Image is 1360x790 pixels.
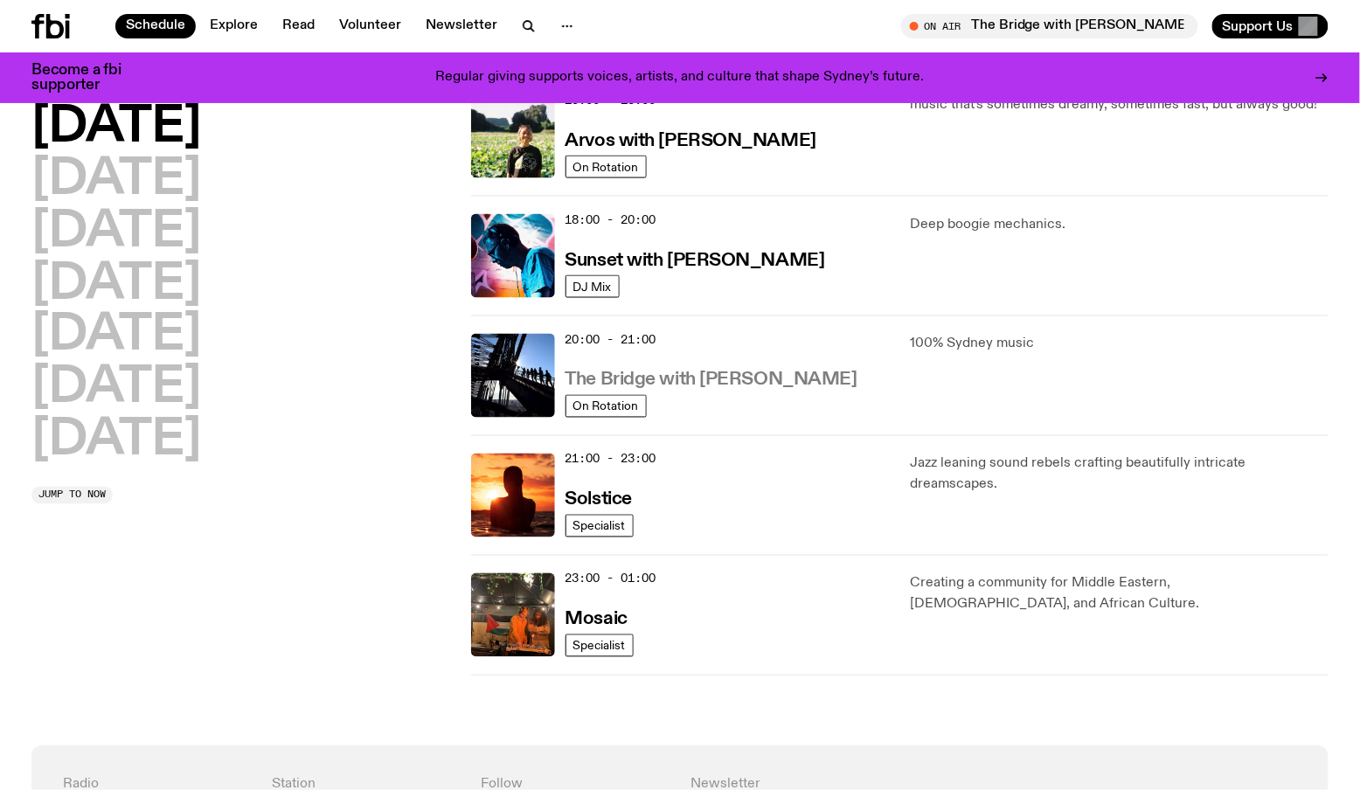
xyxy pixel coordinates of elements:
[471,454,555,537] img: A girl standing in the ocean as waist level, staring into the rise of the sun.
[31,487,113,504] button: Jump to now
[566,368,857,390] a: The Bridge with [PERSON_NAME]
[910,94,1329,115] p: music that's sometimes dreamy, sometimes fast, but always good!
[566,211,656,228] span: 18:00 - 20:00
[31,103,201,152] button: [DATE]
[566,132,816,150] h3: Arvos with [PERSON_NAME]
[566,491,632,509] h3: Solstice
[272,14,325,38] a: Read
[566,156,647,178] a: On Rotation
[566,611,628,629] h3: Mosaic
[566,371,857,390] h3: The Bridge with [PERSON_NAME]
[566,515,634,537] a: Specialist
[31,417,201,466] button: [DATE]
[910,334,1329,355] p: 100% Sydney music
[573,160,639,173] span: On Rotation
[910,214,1329,235] p: Deep boogie mechanics.
[566,488,632,509] a: Solstice
[573,639,626,652] span: Specialist
[566,395,647,418] a: On Rotation
[31,312,201,361] button: [DATE]
[573,280,612,293] span: DJ Mix
[31,156,201,204] button: [DATE]
[436,70,925,86] p: Regular giving supports voices, artists, and culture that shape Sydney’s future.
[471,573,555,657] img: Tommy and Jono Playing at a fundraiser for Palestine
[573,399,639,412] span: On Rotation
[199,14,268,38] a: Explore
[31,63,143,93] h3: Become a fbi supporter
[566,248,825,270] a: Sunset with [PERSON_NAME]
[566,634,634,657] a: Specialist
[566,331,656,348] span: 20:00 - 21:00
[415,14,508,38] a: Newsletter
[1223,18,1294,34] span: Support Us
[566,571,656,587] span: 23:00 - 01:00
[566,607,628,629] a: Mosaic
[901,14,1198,38] button: On AirThe Bridge with [PERSON_NAME]
[566,451,656,468] span: 21:00 - 23:00
[910,454,1329,495] p: Jazz leaning sound rebels crafting beautifully intricate dreamscapes.
[573,519,626,532] span: Specialist
[115,14,196,38] a: Schedule
[31,364,201,413] button: [DATE]
[31,260,201,309] button: [DATE]
[471,94,555,178] img: Bri is smiling and wearing a black t-shirt. She is standing in front of a lush, green field. Ther...
[38,490,106,500] span: Jump to now
[471,334,555,418] img: People climb Sydney's Harbour Bridge
[566,128,816,150] a: Arvos with [PERSON_NAME]
[31,208,201,257] button: [DATE]
[329,14,412,38] a: Volunteer
[471,214,555,298] img: Simon Caldwell stands side on, looking downwards. He has headphones on. Behind him is a brightly ...
[1212,14,1329,38] button: Support Us
[566,252,825,270] h3: Sunset with [PERSON_NAME]
[910,573,1329,615] p: Creating a community for Middle Eastern, [DEMOGRAPHIC_DATA], and African Culture.
[566,275,620,298] a: DJ Mix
